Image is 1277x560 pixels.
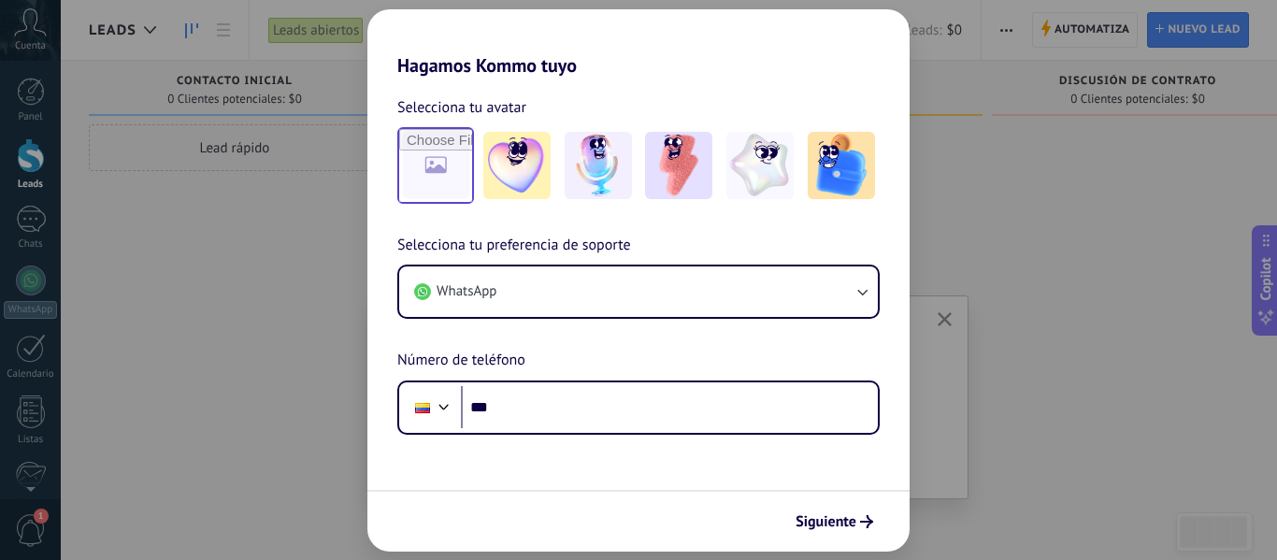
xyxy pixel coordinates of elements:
img: -2.jpeg [565,132,632,199]
span: WhatsApp [437,282,496,301]
span: Siguiente [796,515,856,528]
button: WhatsApp [399,266,878,317]
span: Selecciona tu preferencia de soporte [397,234,631,258]
span: Número de teléfono [397,349,525,373]
div: Colombia: + 57 [405,388,440,427]
img: -1.jpeg [483,132,551,199]
img: -5.jpeg [808,132,875,199]
img: -3.jpeg [645,132,712,199]
h2: Hagamos Kommo tuyo [367,9,910,77]
button: Siguiente [787,506,882,538]
span: Selecciona tu avatar [397,95,526,120]
img: -4.jpeg [726,132,794,199]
